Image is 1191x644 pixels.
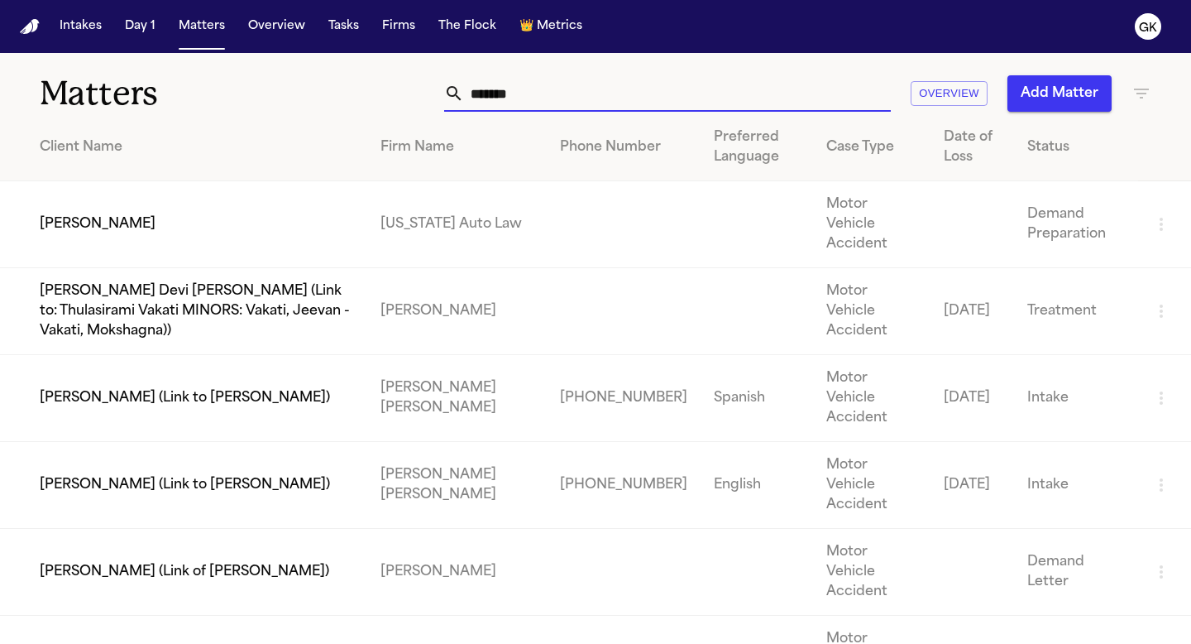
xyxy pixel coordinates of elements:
td: [PHONE_NUMBER] [547,442,701,529]
h1: Matters [40,73,347,114]
div: Preferred Language [714,127,801,167]
td: [PHONE_NUMBER] [547,355,701,442]
button: crownMetrics [513,12,589,41]
button: Intakes [53,12,108,41]
td: Motor Vehicle Accident [813,355,930,442]
div: Client Name [40,137,354,157]
div: Phone Number [560,137,687,157]
button: The Flock [432,12,503,41]
td: [PERSON_NAME] [PERSON_NAME] [367,355,546,442]
td: [US_STATE] Auto Law [367,181,546,268]
div: Case Type [826,137,917,157]
td: Treatment [1014,268,1138,355]
div: Status [1027,137,1125,157]
td: Motor Vehicle Accident [813,181,930,268]
img: Finch Logo [20,19,40,35]
td: Motor Vehicle Accident [813,529,930,616]
button: Overview [242,12,312,41]
td: Demand Letter [1014,529,1138,616]
td: Intake [1014,355,1138,442]
button: Day 1 [118,12,162,41]
td: [DATE] [930,355,1014,442]
td: Motor Vehicle Accident [813,268,930,355]
div: Date of Loss [944,127,1001,167]
button: Add Matter [1007,75,1112,112]
td: [DATE] [930,268,1014,355]
td: [PERSON_NAME] [PERSON_NAME] [367,442,546,529]
button: Overview [911,81,988,107]
td: Intake [1014,442,1138,529]
td: [PERSON_NAME] [367,268,546,355]
td: Demand Preparation [1014,181,1138,268]
td: English [701,442,814,529]
button: Firms [375,12,422,41]
td: Motor Vehicle Accident [813,442,930,529]
button: Matters [172,12,232,41]
button: Tasks [322,12,366,41]
td: [PERSON_NAME] [367,529,546,616]
td: [DATE] [930,442,1014,529]
a: Home [20,19,40,35]
td: Spanish [701,355,814,442]
div: Firm Name [380,137,533,157]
